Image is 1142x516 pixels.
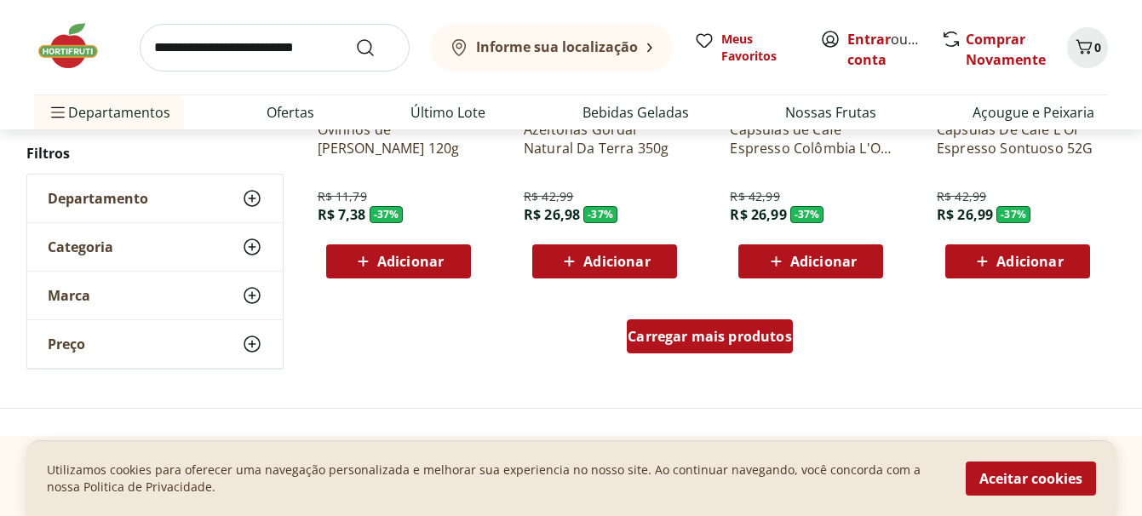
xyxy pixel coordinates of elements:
a: Meus Favoritos [694,31,800,65]
a: Último Lote [410,102,485,123]
button: Preço [27,320,283,368]
a: Cápsulas de Café Espresso Colômbia L'OR 52g [730,120,892,158]
button: Adicionar [738,244,883,278]
a: Azeitonas Gordal Natural Da Terra 350g [524,120,686,158]
button: Adicionar [326,244,471,278]
span: Departamentos [48,92,170,133]
span: Meus Favoritos [721,31,800,65]
a: Carregar mais produtos [627,319,793,360]
a: Ovinhos de [PERSON_NAME] 120g [318,120,479,158]
button: Menu [48,92,68,133]
span: R$ 26,99 [937,205,993,224]
span: Preço [48,335,85,353]
a: Criar conta [847,30,941,69]
a: Nossas Frutas [785,102,876,123]
span: - 37 % [370,206,404,223]
a: Açougue e Peixaria [973,102,1094,123]
span: 0 [1094,39,1101,55]
span: Carregar mais produtos [628,330,792,343]
a: Bebidas Geladas [582,102,689,123]
span: R$ 26,98 [524,205,580,224]
button: Marca [27,272,283,319]
span: Adicionar [377,255,444,268]
button: Adicionar [945,244,1090,278]
span: R$ 42,99 [524,188,573,205]
button: Departamento [27,175,283,222]
span: - 37 % [583,206,617,223]
span: - 37 % [996,206,1030,223]
input: search [140,24,410,72]
span: R$ 42,99 [730,188,779,205]
a: Entrar [847,30,891,49]
button: Adicionar [532,244,677,278]
span: - 37 % [790,206,824,223]
span: Adicionar [996,255,1063,268]
span: Adicionar [583,255,650,268]
img: Hortifruti [34,20,119,72]
button: Carrinho [1067,27,1108,68]
b: Informe sua localização [476,37,638,56]
button: Submit Search [355,37,396,58]
span: R$ 42,99 [937,188,986,205]
h2: Filtros [26,136,284,170]
p: Utilizamos cookies para oferecer uma navegação personalizada e melhorar sua experiencia no nosso ... [47,462,945,496]
button: Aceitar cookies [966,462,1096,496]
span: R$ 11,79 [318,188,367,205]
span: Departamento [48,190,148,207]
span: R$ 7,38 [318,205,366,224]
a: Ofertas [267,102,314,123]
button: Categoria [27,223,283,271]
span: Adicionar [790,255,857,268]
span: R$ 26,99 [730,205,786,224]
a: Cápsulas De Café L'Or Espresso Sontuoso 52G [937,120,1099,158]
span: Marca [48,287,90,304]
span: Categoria [48,238,113,255]
button: Informe sua localização [430,24,674,72]
span: ou [847,29,923,70]
a: Comprar Novamente [966,30,1046,69]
